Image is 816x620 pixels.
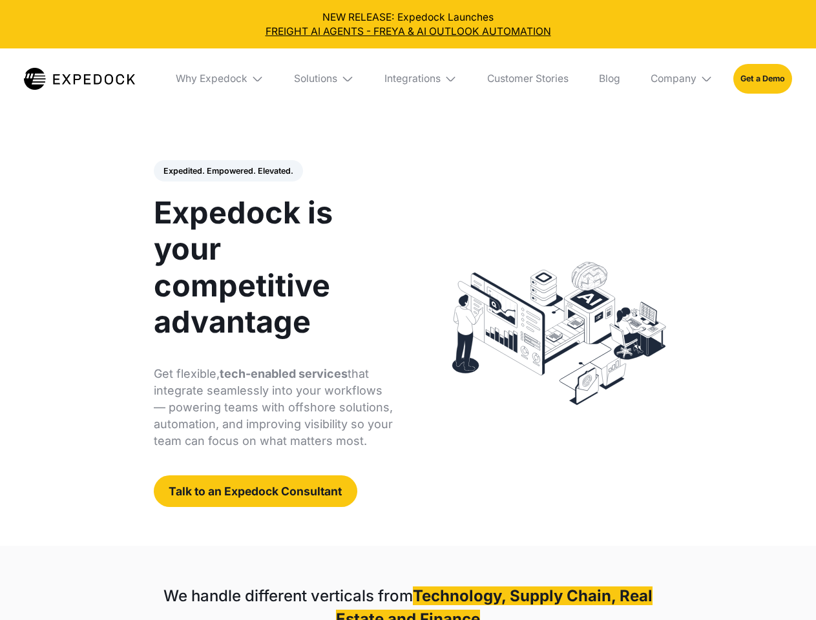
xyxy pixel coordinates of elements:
div: NEW RELEASE: Expedock Launches [10,10,806,39]
strong: We handle different verticals from [163,586,413,605]
div: Why Expedock [176,72,247,85]
div: Integrations [384,72,441,85]
a: Customer Stories [477,48,578,109]
a: Blog [589,48,630,109]
a: FREIGHT AI AGENTS - FREYA & AI OUTLOOK AUTOMATION [10,25,806,39]
a: Get a Demo [733,64,792,93]
div: Company [651,72,696,85]
p: Get flexible, that integrate seamlessly into your workflows — powering teams with offshore soluti... [154,366,393,449]
a: Talk to an Expedock Consultant [154,475,357,507]
h1: Expedock is your competitive advantage [154,194,393,340]
strong: tech-enabled services [220,367,348,380]
div: Solutions [294,72,337,85]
